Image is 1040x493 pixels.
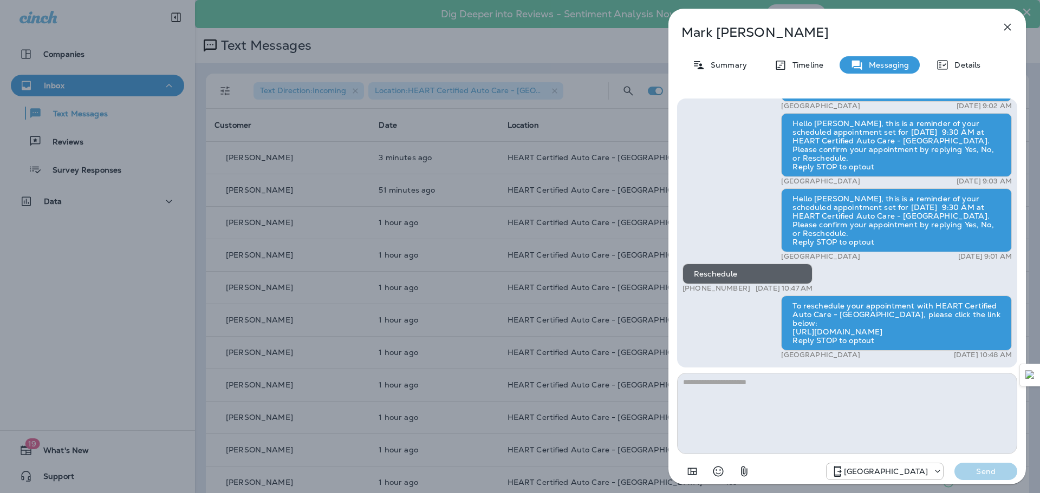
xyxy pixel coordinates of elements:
[1025,370,1035,380] img: Detect Auto
[827,465,943,478] div: +1 (847) 262-3704
[682,264,812,284] div: Reschedule
[781,188,1012,252] div: Hello [PERSON_NAME], this is a reminder of your scheduled appointment set for [DATE] 9:30 AM at H...
[949,61,980,69] p: Details
[844,467,928,476] p: [GEOGRAPHIC_DATA]
[781,295,1012,351] div: To reschedule your appointment with HEART Certified Auto Care - [GEOGRAPHIC_DATA], please click t...
[705,61,747,69] p: Summary
[781,113,1012,177] div: Hello [PERSON_NAME], this is a reminder of your scheduled appointment set for [DATE] 9:30 AM at H...
[781,102,860,110] p: [GEOGRAPHIC_DATA]
[958,252,1012,261] p: [DATE] 9:01 AM
[781,351,860,359] p: [GEOGRAPHIC_DATA]
[681,461,703,482] button: Add in a premade template
[781,177,860,186] p: [GEOGRAPHIC_DATA]
[781,252,860,261] p: [GEOGRAPHIC_DATA]
[787,61,823,69] p: Timeline
[756,284,812,293] p: [DATE] 10:47 AM
[957,102,1012,110] p: [DATE] 9:02 AM
[957,177,1012,186] p: [DATE] 9:03 AM
[954,351,1012,359] p: [DATE] 10:48 AM
[707,461,729,482] button: Select an emoji
[682,284,750,293] p: [PHONE_NUMBER]
[863,61,909,69] p: Messaging
[681,25,977,40] p: Mark [PERSON_NAME]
